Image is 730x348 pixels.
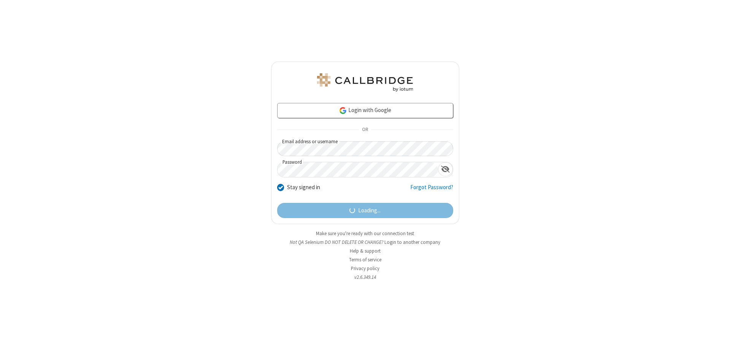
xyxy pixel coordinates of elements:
a: Privacy policy [351,265,379,272]
button: Login to another company [384,239,440,246]
div: Show password [438,162,453,176]
a: Make sure you're ready with our connection test [316,230,414,237]
li: Not QA Selenium DO NOT DELETE OR CHANGE? [271,239,459,246]
img: google-icon.png [339,106,347,115]
li: v2.6.349.14 [271,274,459,281]
img: QA Selenium DO NOT DELETE OR CHANGE [316,73,414,92]
a: Help & support [350,248,381,254]
a: Terms of service [349,256,381,263]
span: Loading... [358,206,381,215]
label: Stay signed in [287,183,320,192]
input: Email address or username [277,141,453,156]
a: Login with Google [277,103,453,118]
input: Password [278,162,438,177]
a: Forgot Password? [410,183,453,198]
button: Loading... [277,203,453,218]
span: OR [359,125,371,135]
